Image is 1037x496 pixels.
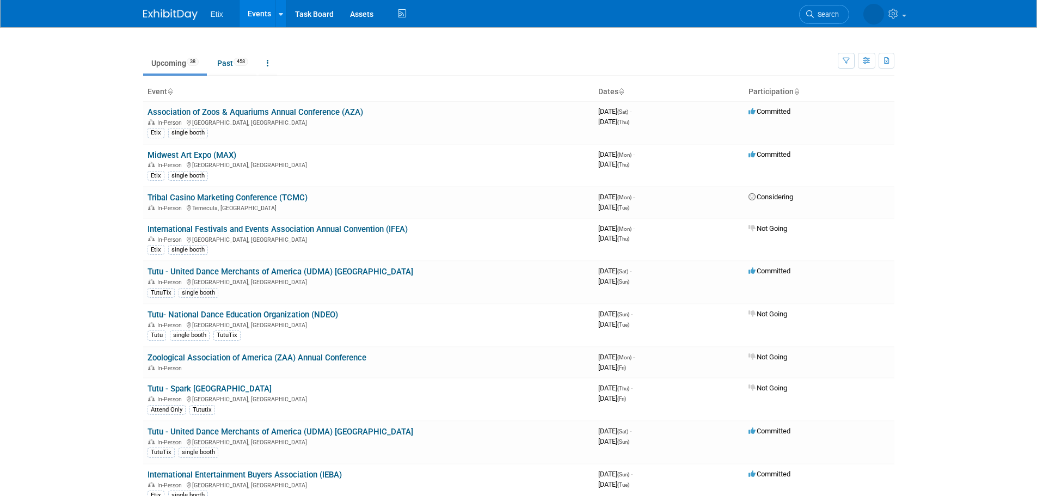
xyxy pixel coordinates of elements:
[168,171,208,181] div: single booth
[617,109,628,115] span: (Sat)
[598,470,633,478] span: [DATE]
[748,267,790,275] span: Committed
[617,268,628,274] span: (Sat)
[148,320,590,329] div: [GEOGRAPHIC_DATA], [GEOGRAPHIC_DATA]
[148,384,272,394] a: Tutu - Spark [GEOGRAPHIC_DATA]
[744,83,894,101] th: Participation
[617,482,629,488] span: (Tue)
[617,354,631,360] span: (Mon)
[157,439,185,446] span: In-Person
[170,330,210,340] div: single booth
[148,439,155,444] img: In-Person Event
[598,107,631,115] span: [DATE]
[148,224,408,234] a: International Festivals and Events Association Annual Convention (IFEA)
[148,353,366,363] a: Zoological Association of America (ZAA) Annual Conference
[799,5,849,24] a: Search
[631,384,633,392] span: -
[187,58,199,66] span: 38
[863,4,884,25] img: Lakisha Cooper
[143,9,198,20] img: ExhibitDay
[598,118,629,126] span: [DATE]
[748,310,787,318] span: Not Going
[148,193,308,203] a: Tribal Casino Marketing Conference (TCMC)
[748,224,787,232] span: Not Going
[168,245,208,255] div: single booth
[748,150,790,158] span: Committed
[748,470,790,478] span: Committed
[148,288,175,298] div: TutuTix
[633,224,635,232] span: -
[748,353,787,361] span: Not Going
[598,277,629,285] span: [DATE]
[148,119,155,125] img: In-Person Event
[148,437,590,446] div: [GEOGRAPHIC_DATA], [GEOGRAPHIC_DATA]
[148,322,155,327] img: In-Person Event
[631,470,633,478] span: -
[748,193,793,201] span: Considering
[598,363,626,371] span: [DATE]
[148,118,590,126] div: [GEOGRAPHIC_DATA], [GEOGRAPHIC_DATA]
[157,205,185,212] span: In-Person
[617,226,631,232] span: (Mon)
[148,236,155,242] img: In-Person Event
[157,236,185,243] span: In-Person
[633,353,635,361] span: -
[630,427,631,435] span: -
[148,396,155,401] img: In-Person Event
[598,193,635,201] span: [DATE]
[148,203,590,212] div: Temecula, [GEOGRAPHIC_DATA]
[209,53,256,74] a: Past458
[148,470,342,480] a: International Entertainment Buyers Association (IEBA)
[189,405,215,415] div: Tututix
[598,437,629,445] span: [DATE]
[179,448,218,457] div: single booth
[179,288,218,298] div: single booth
[630,267,631,275] span: -
[148,365,155,370] img: In-Person Event
[211,10,223,19] span: Etix
[748,107,790,115] span: Committed
[618,87,624,96] a: Sort by Start Date
[617,162,629,168] span: (Thu)
[617,471,629,477] span: (Sun)
[148,128,164,138] div: Etix
[157,482,185,489] span: In-Person
[157,162,185,169] span: In-Person
[617,439,629,445] span: (Sun)
[148,405,186,415] div: Attend Only
[748,427,790,435] span: Committed
[633,150,635,158] span: -
[617,396,626,402] span: (Fri)
[598,234,629,242] span: [DATE]
[598,480,629,488] span: [DATE]
[617,194,631,200] span: (Mon)
[598,203,629,211] span: [DATE]
[148,205,155,210] img: In-Person Event
[148,480,590,489] div: [GEOGRAPHIC_DATA], [GEOGRAPHIC_DATA]
[598,394,626,402] span: [DATE]
[148,107,363,117] a: Association of Zoos & Aquariums Annual Conference (AZA)
[148,267,413,277] a: Tutu - United Dance Merchants of America (UDMA) [GEOGRAPHIC_DATA]
[157,322,185,329] span: In-Person
[633,193,635,201] span: -
[748,384,787,392] span: Not Going
[148,482,155,487] img: In-Person Event
[598,150,635,158] span: [DATE]
[148,235,590,243] div: [GEOGRAPHIC_DATA], [GEOGRAPHIC_DATA]
[598,320,629,328] span: [DATE]
[167,87,173,96] a: Sort by Event Name
[598,310,633,318] span: [DATE]
[157,279,185,286] span: In-Person
[617,385,629,391] span: (Thu)
[630,107,631,115] span: -
[234,58,248,66] span: 458
[598,384,633,392] span: [DATE]
[143,83,594,101] th: Event
[598,224,635,232] span: [DATE]
[148,162,155,167] img: In-Person Event
[598,353,635,361] span: [DATE]
[814,10,839,19] span: Search
[157,119,185,126] span: In-Person
[148,394,590,403] div: [GEOGRAPHIC_DATA], [GEOGRAPHIC_DATA]
[594,83,744,101] th: Dates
